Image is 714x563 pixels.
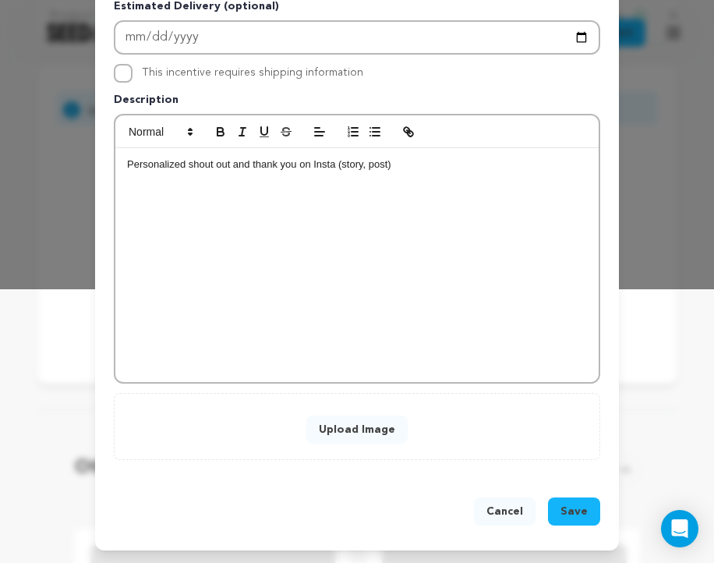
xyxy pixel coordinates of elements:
span: Save [560,504,588,519]
button: Save [548,497,600,526]
button: Cancel [474,497,535,526]
label: This incentive requires shipping information [142,67,363,78]
input: Enter Estimated Delivery [114,20,600,55]
p: Description [114,92,600,114]
button: Upload Image [306,416,408,444]
div: Open Intercom Messenger [661,510,698,547]
span: Personalized shout out and thank you on Insta (story, post) [127,158,391,170]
